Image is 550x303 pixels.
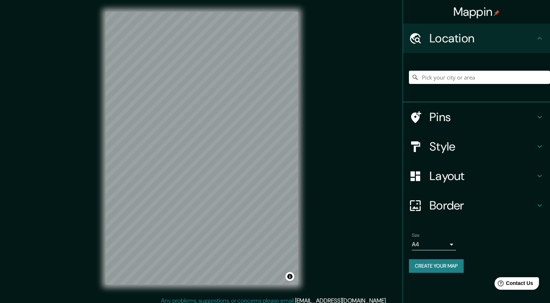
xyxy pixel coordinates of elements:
div: Layout [403,161,550,191]
h4: Border [429,198,535,213]
h4: Location [429,31,535,46]
div: Border [403,191,550,220]
h4: Mappin [453,4,500,19]
input: Pick your city or area [409,71,550,84]
iframe: Help widget launcher [485,274,542,295]
button: Create your map [409,259,464,273]
div: Style [403,132,550,161]
img: pin-icon.png [494,10,500,16]
div: Location [403,24,550,53]
button: Toggle attribution [285,272,294,281]
label: Size [412,232,420,239]
h4: Style [429,139,535,154]
div: Pins [403,102,550,132]
canvas: Map [105,12,298,285]
h4: Layout [429,169,535,183]
div: A4 [412,239,456,250]
h4: Pins [429,110,535,124]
